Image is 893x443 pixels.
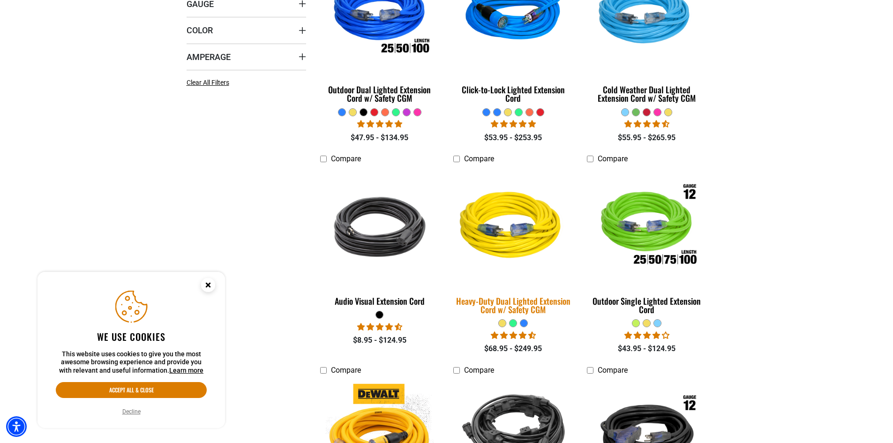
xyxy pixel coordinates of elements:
[331,154,361,163] span: Compare
[598,366,628,375] span: Compare
[320,85,440,102] div: Outdoor Dual Lighted Extension Cord w/ Safety CGM
[587,297,706,314] div: Outdoor Single Lighted Extension Cord
[357,120,402,128] span: 4.81 stars
[587,85,706,102] div: Cold Weather Dual Lighted Extension Cord w/ Safety CGM
[624,331,669,340] span: 4.00 stars
[169,367,203,374] a: This website uses cookies to give you the most awesome browsing experience and provide you with r...
[187,44,306,70] summary: Amperage
[56,330,207,343] h2: We use cookies
[453,168,573,319] a: yellow Heavy-Duty Dual Lighted Extension Cord w/ Safety CGM
[187,78,233,88] a: Clear All Filters
[56,382,207,398] button: Accept all & close
[187,79,229,86] span: Clear All Filters
[38,272,225,428] aside: Cookie Consent
[491,331,536,340] span: 4.64 stars
[453,132,573,143] div: $53.95 - $253.95
[453,343,573,354] div: $68.95 - $249.95
[6,416,27,437] div: Accessibility Menu
[320,168,440,311] a: black Audio Visual Extension Cord
[624,120,669,128] span: 4.62 stars
[588,173,706,280] img: Outdoor Single Lighted Extension Cord
[320,297,440,305] div: Audio Visual Extension Cord
[357,323,402,331] span: 4.71 stars
[120,407,143,416] button: Decline
[331,366,361,375] span: Compare
[464,366,494,375] span: Compare
[320,132,440,143] div: $47.95 - $134.95
[453,85,573,102] div: Click-to-Lock Lighted Extension Cord
[56,350,207,375] p: This website uses cookies to give you the most awesome browsing experience and provide you with r...
[321,173,439,280] img: black
[187,25,213,36] span: Color
[453,297,573,314] div: Heavy-Duty Dual Lighted Extension Cord w/ Safety CGM
[587,132,706,143] div: $55.95 - $265.95
[187,52,231,62] span: Amperage
[587,343,706,354] div: $43.95 - $124.95
[491,120,536,128] span: 4.87 stars
[598,154,628,163] span: Compare
[191,272,225,301] button: Close this option
[448,167,579,287] img: yellow
[187,17,306,43] summary: Color
[587,168,706,319] a: Outdoor Single Lighted Extension Cord Outdoor Single Lighted Extension Cord
[320,335,440,346] div: $8.95 - $124.95
[464,154,494,163] span: Compare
